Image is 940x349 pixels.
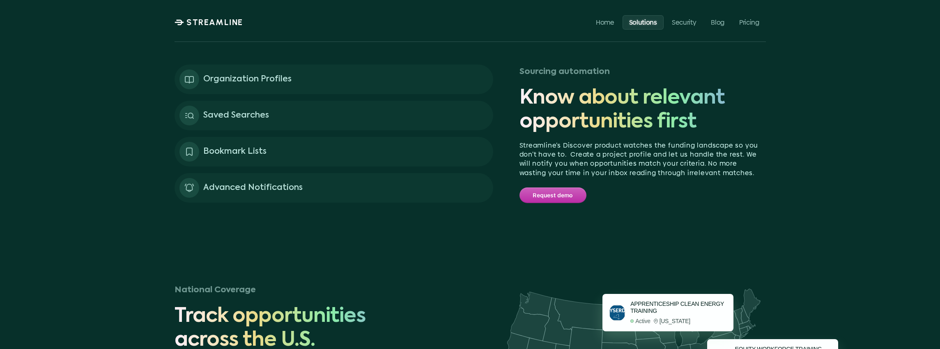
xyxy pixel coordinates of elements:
a: Pricing [733,15,766,29]
h3: Sourcing automation [519,67,610,77]
p: Bookmark lists [203,147,267,157]
a: Security [665,15,703,29]
p: Solutions [629,18,657,26]
a: Blog [704,15,731,29]
a: STREAMLINE [175,17,243,27]
p: Request demo [533,190,573,201]
p: Advanced notifications [203,183,303,193]
p: Active [635,318,650,325]
p: [US_STATE] [660,318,690,325]
a: Home [589,15,621,29]
a: Request demo [519,187,587,203]
p: Blog [711,18,724,26]
p: Saved Searches [203,111,269,120]
p: Organization profiles [203,74,292,84]
p: Home [596,18,614,26]
p: Pricing [739,18,759,26]
h3: National Coverage [175,285,256,295]
span: Know about relevant opportunities first [519,87,758,134]
p: Security [672,18,696,26]
p: Streamline’s Discover product watches the funding landscape so you don’t have to. Create a projec... [519,141,766,178]
p: Apprenticeship Clean Energy training [630,300,727,314]
p: STREAMLINE [186,17,243,27]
